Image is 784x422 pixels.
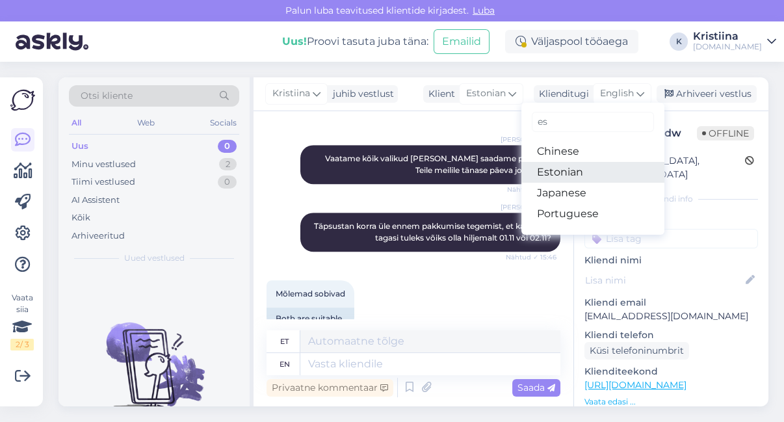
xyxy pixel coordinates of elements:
span: Otsi kliente [81,89,133,103]
span: Mõlemad sobivad [276,289,345,298]
div: Vaata siia [10,292,34,350]
div: Tiimi vestlused [72,176,135,189]
div: Arhiveeritud [72,230,125,243]
p: Vaata edasi ... [584,396,758,408]
span: Saada [517,382,555,393]
p: Klienditeekond [584,365,758,378]
div: All [69,114,84,131]
div: juhib vestlust [328,87,394,101]
div: Arhiveeri vestlus [657,85,757,103]
div: Socials [207,114,239,131]
div: en [280,353,290,375]
div: Uus [72,140,88,153]
img: Askly Logo [10,88,35,112]
a: Japanese [521,183,664,204]
a: Portuguese [521,204,664,224]
a: [URL][DOMAIN_NAME] [584,379,686,391]
div: [GEOGRAPHIC_DATA], [GEOGRAPHIC_DATA] [588,154,745,181]
span: Nähtud ✓ 10:51 [507,185,556,194]
p: Kliendi telefon [584,328,758,342]
div: Both are suitable [267,308,354,330]
a: Chinese [521,141,664,162]
div: Kliendi info [584,193,758,205]
div: Väljaspool tööaega [505,30,638,53]
span: Estonian [466,86,506,101]
p: Kliendi tag'id [584,213,758,226]
div: Klient [423,87,455,101]
span: Offline [697,126,754,140]
div: et [280,330,289,352]
a: Estonian [521,162,664,183]
p: Kliendi email [584,296,758,310]
div: K [670,33,688,51]
div: Proovi tasuta juba täna: [282,34,428,49]
span: Vaatame kõik valikud [PERSON_NAME] saadame parimad Teile meilile tänase päeva jooksul. :) [325,153,553,175]
span: Nähtud ✓ 15:46 [506,252,556,262]
div: Klienditugi [534,87,589,101]
div: Kristiina [693,31,762,42]
div: Web [135,114,157,131]
div: [DOMAIN_NAME] [693,42,762,52]
p: Kliendi nimi [584,254,758,267]
a: Kristiina[DOMAIN_NAME] [693,31,776,52]
span: Uued vestlused [124,252,185,264]
div: 0 [218,140,237,153]
div: 0 [218,176,237,189]
span: [PERSON_NAME] [501,202,556,212]
input: Lisa tag [584,229,758,248]
div: Privaatne kommentaar [267,379,393,397]
b: Uus! [282,35,307,47]
button: Emailid [434,29,490,54]
div: 2 / 3 [10,339,34,350]
div: Kõik [72,211,90,224]
input: Kirjuta, millist tag'i otsid [532,112,654,132]
input: Lisa nimi [585,273,743,287]
div: 2 [219,158,237,171]
span: [PERSON_NAME] [501,135,556,144]
div: Minu vestlused [72,158,136,171]
p: [EMAIL_ADDRESS][DOMAIN_NAME] [584,310,758,323]
span: Täpsustan korra üle ennem pakkumise tegemist, et kas reisilt tagasi tuleks võiks olla hiljemalt 0... [314,221,553,243]
img: No chats [59,299,250,416]
span: Luba [469,5,499,16]
span: English [600,86,634,101]
div: AI Assistent [72,194,120,207]
div: Küsi telefoninumbrit [584,342,689,360]
span: Kristiina [272,86,310,101]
